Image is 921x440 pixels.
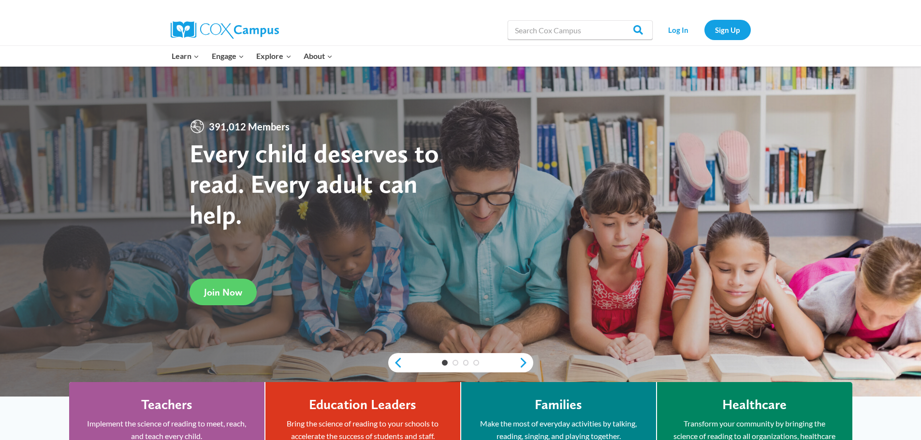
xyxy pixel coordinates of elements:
[190,279,257,305] a: Join Now
[205,119,293,134] span: 391,012 Members
[508,20,653,40] input: Search Cox Campus
[722,397,787,413] h4: Healthcare
[453,360,458,366] a: 2
[463,360,469,366] a: 3
[256,50,291,62] span: Explore
[166,46,339,66] nav: Primary Navigation
[388,353,533,372] div: content slider buttons
[658,20,700,40] a: Log In
[658,20,751,40] nav: Secondary Navigation
[704,20,751,40] a: Sign Up
[309,397,416,413] h4: Education Leaders
[172,50,199,62] span: Learn
[442,360,448,366] a: 1
[473,360,479,366] a: 4
[535,397,582,413] h4: Families
[212,50,244,62] span: Engage
[519,357,533,369] a: next
[388,357,403,369] a: previous
[190,138,439,230] strong: Every child deserves to read. Every adult can help.
[204,286,242,298] span: Join Now
[141,397,192,413] h4: Teachers
[304,50,333,62] span: About
[171,21,279,39] img: Cox Campus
